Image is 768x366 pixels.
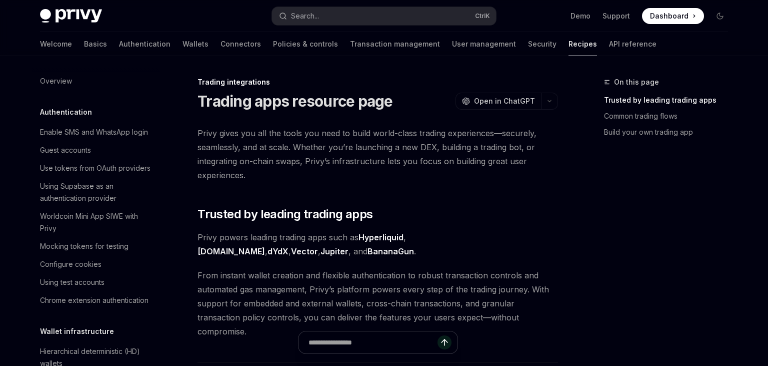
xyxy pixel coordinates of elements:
a: Using Supabase as an authentication provider [32,177,160,207]
h5: Authentication [40,106,92,118]
h1: Trading apps resource page [197,92,393,110]
a: Vector [291,246,318,257]
button: Send message [437,335,451,349]
a: Connectors [220,32,261,56]
a: Worldcoin Mini App SIWE with Privy [32,207,160,237]
a: Welcome [40,32,72,56]
a: Overview [32,72,160,90]
h5: Wallet infrastructure [40,325,114,337]
a: Demo [570,11,590,21]
div: Overview [40,75,72,87]
a: Trusted by leading trading apps [604,92,736,108]
a: Basics [84,32,107,56]
a: Enable SMS and WhatsApp login [32,123,160,141]
a: Transaction management [350,32,440,56]
span: Privy gives you all the tools you need to build world-class trading experiences—securely, seamles... [197,126,558,182]
a: Common trading flows [604,108,736,124]
a: User management [452,32,516,56]
a: Recipes [568,32,597,56]
a: Chrome extension authentication [32,291,160,309]
div: Worldcoin Mini App SIWE with Privy [40,210,154,234]
span: On this page [614,76,659,88]
div: Chrome extension authentication [40,294,148,306]
a: BananaGun [367,246,414,257]
span: Dashboard [650,11,688,21]
a: Use tokens from OAuth providers [32,159,160,177]
span: Trusted by leading trading apps [197,206,372,222]
a: Mocking tokens for testing [32,237,160,255]
a: dYdX [267,246,288,257]
a: API reference [609,32,656,56]
div: Guest accounts [40,144,91,156]
a: Jupiter [320,246,348,257]
div: Enable SMS and WhatsApp login [40,126,148,138]
a: Configure cookies [32,255,160,273]
div: Mocking tokens for testing [40,240,128,252]
span: Privy powers leading trading apps such as , , , , , and . [197,230,558,258]
a: Guest accounts [32,141,160,159]
div: Use tokens from OAuth providers [40,162,150,174]
a: Support [602,11,630,21]
img: dark logo [40,9,102,23]
div: Search... [291,10,319,22]
span: Open in ChatGPT [474,96,535,106]
button: Open in ChatGPT [455,93,541,110]
div: Using test accounts [40,276,104,288]
a: Authentication [119,32,170,56]
a: Policies & controls [273,32,338,56]
button: Toggle dark mode [712,8,728,24]
span: Ctrl K [475,12,490,20]
a: Using test accounts [32,273,160,291]
span: From instant wallet creation and flexible authentication to robust transaction controls and autom... [197,268,558,338]
a: Dashboard [642,8,704,24]
a: Wallets [182,32,208,56]
div: Configure cookies [40,258,101,270]
div: Using Supabase as an authentication provider [40,180,154,204]
button: Search...CtrlK [272,7,496,25]
div: Trading integrations [197,77,558,87]
a: Hyperliquid [358,232,403,243]
a: Build your own trading app [604,124,736,140]
a: [DOMAIN_NAME] [197,246,265,257]
a: Security [528,32,556,56]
